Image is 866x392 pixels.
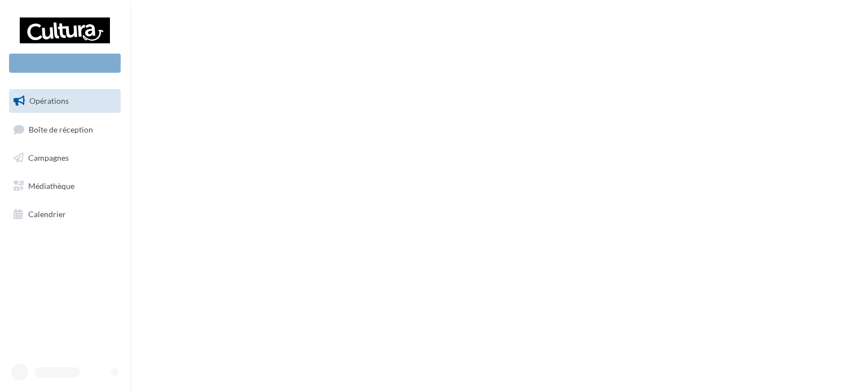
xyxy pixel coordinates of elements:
a: Campagnes [7,146,123,170]
a: Boîte de réception [7,117,123,142]
span: Opérations [29,96,69,105]
span: Calendrier [28,209,66,218]
a: Médiathèque [7,174,123,198]
span: Médiathèque [28,181,74,191]
a: Opérations [7,89,123,113]
span: Boîte de réception [29,124,93,134]
div: Nouvelle campagne [9,54,121,73]
span: Campagnes [28,153,69,162]
a: Calendrier [7,202,123,226]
